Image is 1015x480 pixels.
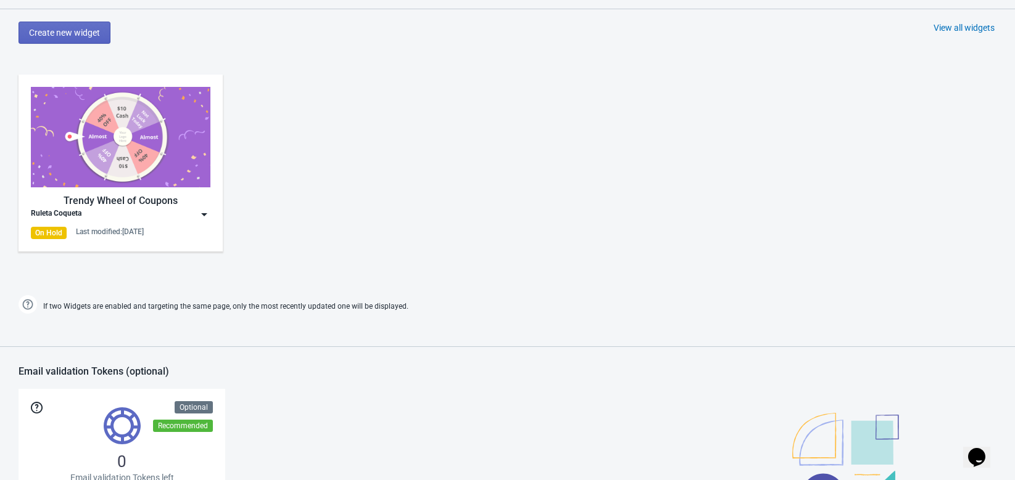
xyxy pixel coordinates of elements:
img: dropdown.png [198,208,210,221]
iframe: chat widget [963,431,1003,468]
div: Last modified: [DATE] [76,227,144,237]
img: help.png [19,295,37,314]
img: trendy_game.png [31,87,210,187]
span: 0 [117,452,126,471]
div: On Hold [31,227,67,239]
div: Trendy Wheel of Coupons [31,193,210,208]
span: If two Widgets are enabled and targeting the same page, only the most recently updated one will b... [43,296,408,317]
div: Ruleta Coqueta [31,208,81,221]
div: View all widgets [934,22,995,34]
button: Create new widget [19,22,110,44]
div: Recommended [153,420,213,432]
span: Create new widget [29,28,100,38]
div: Optional [175,401,213,413]
img: tokens.svg [104,407,141,444]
